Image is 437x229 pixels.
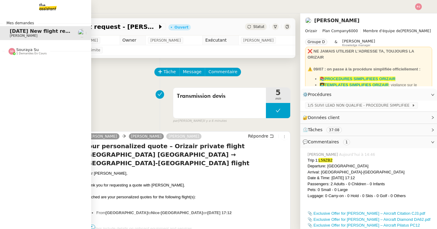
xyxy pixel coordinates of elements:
h4: Your personalized quote – Orizair private flight [GEOGRAPHIC_DATA] [GEOGRAPHIC_DATA] → [GEOGRAPHI... [84,142,288,167]
span: Orizair [305,29,317,33]
a: [PERSON_NAME] [166,134,201,139]
div: Trip 1: [308,157,432,163]
span: [PERSON_NAME] [305,28,432,34]
span: Statut [253,25,264,29]
span: L59ZB2 [318,158,332,162]
span: & [335,39,337,47]
span: Tâche [163,68,176,75]
div: Date & Time: [DATE] 17:12 [308,175,432,181]
a: [PERSON_NAME] [314,18,360,23]
app-user-label: Knowledge manager [342,39,375,47]
button: Message [179,68,205,76]
button: Tâche [154,68,180,76]
span: [DATE] New flight request - [PERSON_NAME] [32,24,157,30]
img: svg [9,48,15,55]
span: [PERSON_NAME] [243,37,274,43]
strong: Nice-[GEOGRAPHIC_DATA] [151,210,203,215]
strong: ❌ NE JAMAIS UTILISER L'ADRESSE TA, TOUJOURS LA ORIZAIR [308,49,414,60]
span: Mes demandes [3,20,38,26]
div: 💬Commentaires 1 [300,136,437,148]
span: Membre d'équipe de [363,29,401,33]
div: Passengers: 2 Adults - 0 Children - 0 Infants [308,181,432,187]
span: ⚙️ [303,91,334,98]
img: users%2FC9SBsJ0duuaSgpQFj5LgoEX8n0o2%2Favatar%2Fec9d51b8-9413-4189-adfb-7be4d8c96a3c [305,17,312,24]
span: ⏲️ [303,127,347,132]
span: Plan Company [322,29,349,33]
a: 👩‍💻TEMPLATES SIMPLIFIES ORIZAIR [320,83,389,87]
div: 🔐Données client [300,112,437,124]
li: From to on [96,210,288,216]
span: [DATE] New flight request - [PERSON_NAME] [10,28,132,34]
span: il y a 6 minutes [203,118,227,124]
span: par [173,118,178,124]
span: 5 [266,89,290,96]
span: 💬 [303,139,353,144]
img: svg [415,3,422,10]
span: Dear [PERSON_NAME], [84,171,127,176]
span: Commentaire [208,68,237,75]
nz-tag: 37:08 [326,127,342,133]
span: Knowledge manager [342,44,370,47]
span: Commentaires [308,139,339,144]
div: Luggage: 0 Carry-on - 0 Hold - 0 Skis - 0 Golf - 0 Others [308,193,432,199]
nz-tag: 1 [343,139,350,145]
span: Attached are your personalized quotes for the following flight(s): [84,195,196,199]
div: Departure: [GEOGRAPHIC_DATA] [308,163,432,169]
td: Exécutant [203,36,238,45]
a: [PERSON_NAME] [84,134,119,139]
li: : vigilance sur le dashboard utiliser uniquement les templates avec ✈️Orizair pour éviter les con... [320,82,430,100]
div: Arrival: [GEOGRAPHIC_DATA]-[GEOGRAPHIC_DATA] [308,169,432,175]
td: Owner [120,36,145,45]
small: [PERSON_NAME] [173,118,227,124]
span: 1 demandes en cours [16,52,47,55]
a: 📚PROCEDURES SIMPLIFIEES ORIZAIR [320,77,395,81]
span: 1/5 SUIVI LEAD NON QUALIFIE - PROCEDURE SIMPLIFIEE [308,102,412,108]
button: Commentaire [205,68,241,76]
span: 6000 [349,29,358,33]
span: [PERSON_NAME] [10,34,37,38]
button: Répondre [246,133,276,139]
strong: [GEOGRAPHIC_DATA] [105,210,148,215]
a: [PERSON_NAME] [129,134,164,139]
span: Aujourd’hui à 14:46 [339,152,376,157]
span: Message [183,68,201,75]
span: [PERSON_NAME] [308,152,339,157]
a: 📎 Exclusive Offer for [PERSON_NAME] – Aircraft Citation CJ3.pdf [308,211,425,216]
span: Transmission devis [177,92,262,101]
img: users%2FC9SBsJ0duuaSgpQFj5LgoEX8n0o2%2Favatar%2Fec9d51b8-9413-4189-adfb-7be4d8c96a3c [78,29,86,37]
span: Procédures [308,92,332,97]
span: Thank you for requesting a quote with [PERSON_NAME]. [84,183,185,187]
span: min [266,96,290,101]
div: ⏲️Tâches 37:08 [300,124,437,136]
strong: [DATE] 17:12 [207,210,232,215]
a: 📎 Exclusive Offer for [PERSON_NAME] – Aircraft Diamond DA62.pdf [308,217,430,222]
div: ⚙️Procédures [300,89,437,101]
strong: ⚠️ 09/07 : on passe à la procédure simplifiée officiellement : [308,67,420,71]
div: Ouvert [174,26,188,29]
span: [PERSON_NAME] [150,37,181,43]
span: 🔐 [303,114,342,121]
span: Souraya Su [16,47,39,52]
span: Données client [308,115,340,120]
div: Pets: 0 Small - 0 Large [308,187,432,193]
nz-tag: Groupe D [305,39,327,45]
span: Répondre [248,133,268,139]
span: [PERSON_NAME] [342,39,375,43]
span: Tâches [308,127,322,132]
